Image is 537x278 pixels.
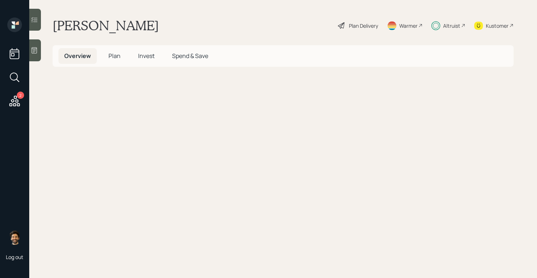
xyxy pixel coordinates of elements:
[443,22,460,30] div: Altruist
[486,22,509,30] div: Kustomer
[172,52,208,60] span: Spend & Save
[108,52,121,60] span: Plan
[6,254,23,260] div: Log out
[399,22,418,30] div: Warmer
[53,18,159,34] h1: [PERSON_NAME]
[64,52,91,60] span: Overview
[349,22,378,30] div: Plan Delivery
[17,92,24,99] div: 2
[7,230,22,245] img: eric-schwartz-headshot.png
[138,52,155,60] span: Invest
